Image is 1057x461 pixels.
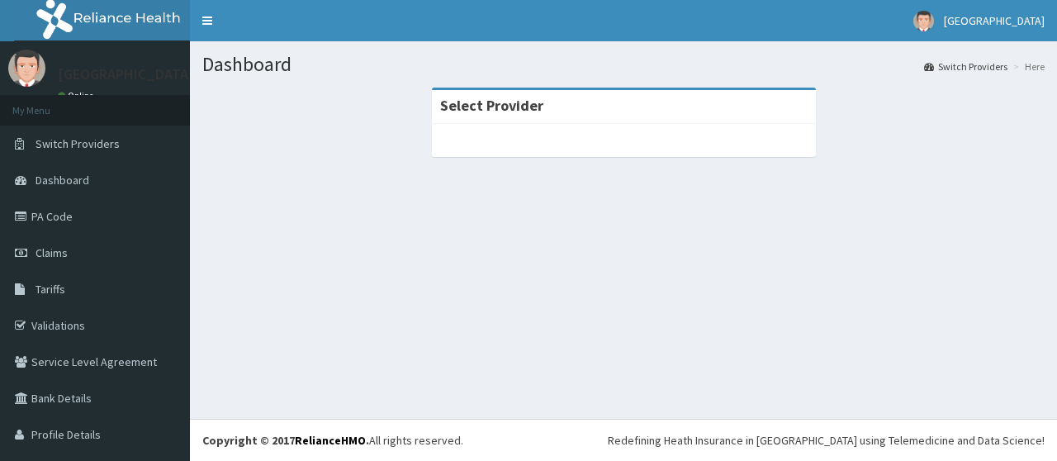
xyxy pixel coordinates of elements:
[440,96,543,115] strong: Select Provider
[36,282,65,297] span: Tariffs
[608,432,1045,449] div: Redefining Heath Insurance in [GEOGRAPHIC_DATA] using Telemedicine and Data Science!
[944,13,1045,28] span: [GEOGRAPHIC_DATA]
[190,419,1057,461] footer: All rights reserved.
[36,245,68,260] span: Claims
[36,136,120,151] span: Switch Providers
[913,11,934,31] img: User Image
[8,50,45,87] img: User Image
[924,59,1007,74] a: Switch Providers
[202,433,369,448] strong: Copyright © 2017 .
[58,90,97,102] a: Online
[1009,59,1045,74] li: Here
[58,67,194,82] p: [GEOGRAPHIC_DATA]
[36,173,89,188] span: Dashboard
[202,54,1045,75] h1: Dashboard
[295,433,366,448] a: RelianceHMO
